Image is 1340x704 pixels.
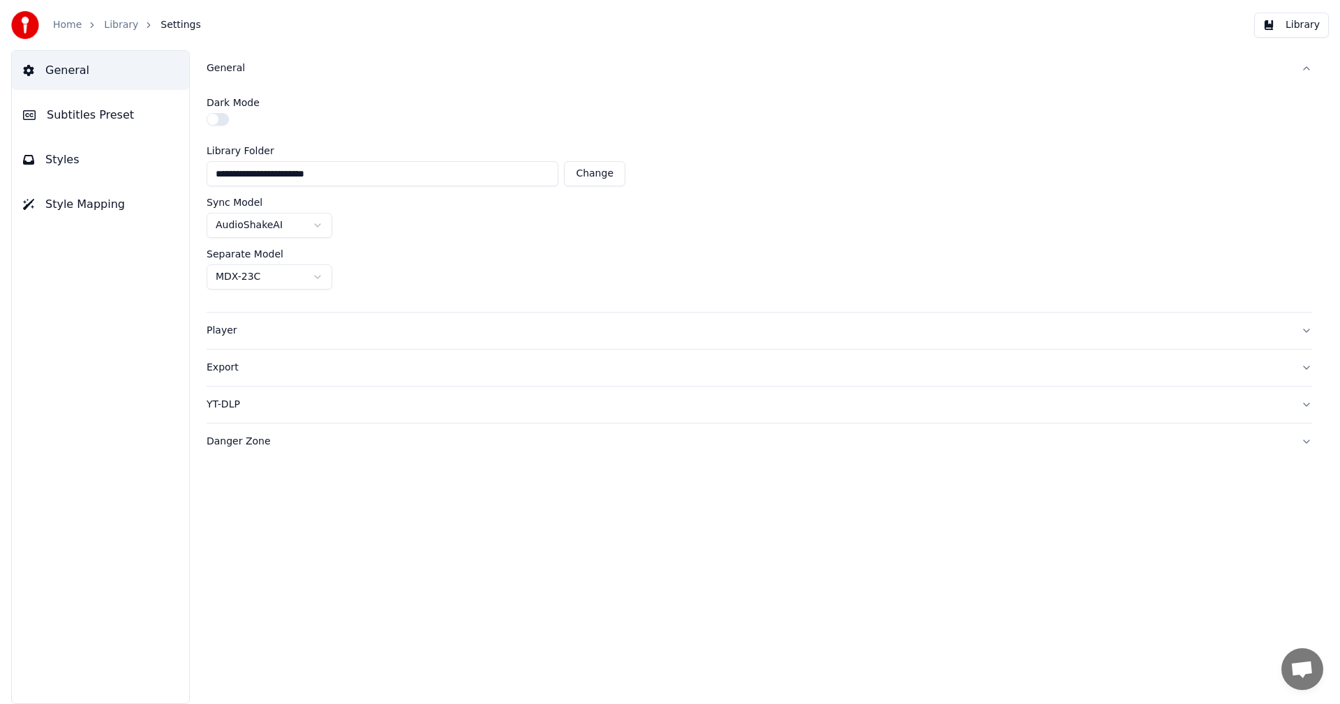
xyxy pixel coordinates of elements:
[564,161,625,186] button: Change
[53,18,201,32] nav: breadcrumb
[207,435,1290,449] div: Danger Zone
[207,249,283,259] label: Separate Model
[207,50,1312,87] button: General
[207,87,1312,312] div: General
[104,18,138,32] a: Library
[207,398,1290,412] div: YT-DLP
[45,196,125,213] span: Style Mapping
[12,140,189,179] button: Styles
[207,387,1312,423] button: YT-DLP
[47,107,134,123] span: Subtitles Preset
[12,185,189,224] button: Style Mapping
[45,151,80,168] span: Styles
[12,96,189,135] button: Subtitles Preset
[207,98,260,107] label: Dark Mode
[207,313,1312,349] button: Player
[1254,13,1329,38] button: Library
[207,197,262,207] label: Sync Model
[53,18,82,32] a: Home
[45,62,89,79] span: General
[1281,648,1323,690] div: Open chat
[161,18,200,32] span: Settings
[11,11,39,39] img: youka
[207,424,1312,460] button: Danger Zone
[207,324,1290,338] div: Player
[207,361,1290,375] div: Export
[12,51,189,90] button: General
[207,350,1312,386] button: Export
[207,61,1290,75] div: General
[207,146,625,156] label: Library Folder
